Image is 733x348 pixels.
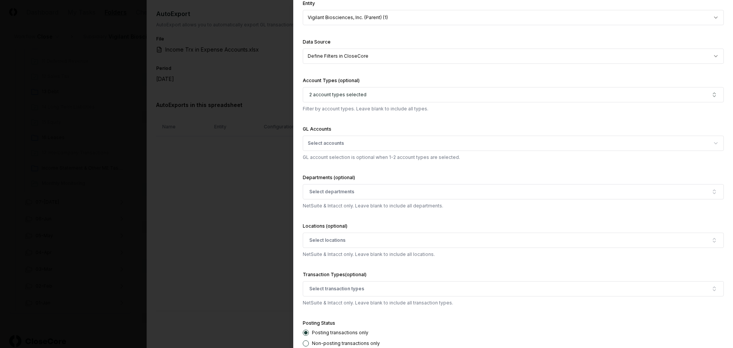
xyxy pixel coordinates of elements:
[303,136,724,151] button: Select accounts
[309,285,364,292] span: Select transaction types
[303,175,355,180] label: Departments (optional)
[303,320,335,326] label: Posting Status
[312,330,368,335] label: Posting transactions only
[303,272,366,277] label: Transaction Types (optional)
[303,78,360,83] label: Account Types (optional)
[303,251,724,258] p: NetSuite & Intacct only. Leave blank to include all locations.
[309,91,366,98] span: 2 account types selected
[303,154,724,161] p: GL account selection is optional when 1-2 account types are selected.
[312,341,380,346] label: Non-posting transactions only
[303,0,315,6] label: Entity
[303,202,724,209] p: NetSuite & Intacct only. Leave blank to include all departments.
[303,299,724,306] p: NetSuite & Intacct only. Leave blank to include all transaction types .
[303,223,347,229] label: Locations (optional)
[303,126,331,132] label: GL Accounts
[303,39,331,45] label: Data Source
[309,237,346,244] span: Select locations
[303,105,724,112] p: Filter by account types. Leave blank to include all types.
[309,188,354,195] span: Select departments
